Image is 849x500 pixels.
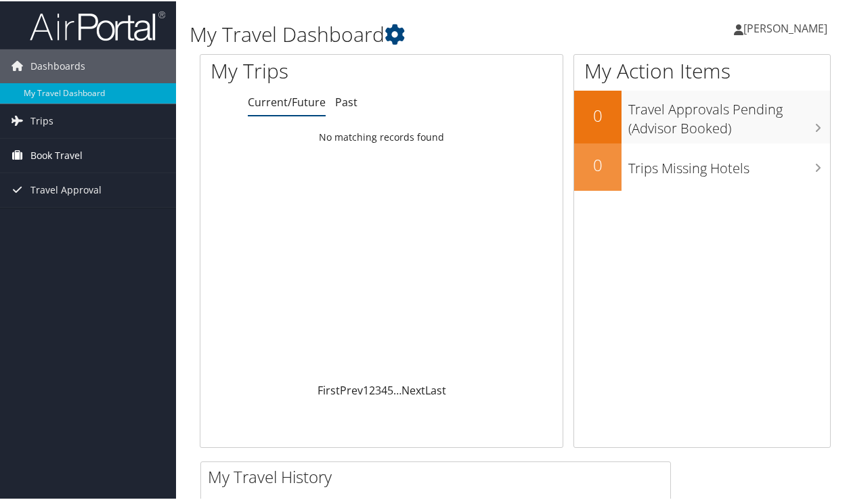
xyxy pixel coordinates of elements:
[340,382,363,396] a: Prev
[393,382,401,396] span: …
[30,172,102,206] span: Travel Approval
[574,142,830,189] a: 0Trips Missing Hotels
[30,48,85,82] span: Dashboards
[574,89,830,141] a: 0Travel Approvals Pending (Advisor Booked)
[401,382,425,396] a: Next
[734,7,841,47] a: [PERSON_NAME]
[30,103,53,137] span: Trips
[381,382,387,396] a: 4
[628,151,830,177] h3: Trips Missing Hotels
[375,382,381,396] a: 3
[190,19,624,47] h1: My Travel Dashboard
[363,382,369,396] a: 1
[335,93,357,108] a: Past
[248,93,326,108] a: Current/Future
[30,9,165,41] img: airportal-logo.png
[628,92,830,137] h3: Travel Approvals Pending (Advisor Booked)
[574,55,830,84] h1: My Action Items
[30,137,83,171] span: Book Travel
[211,55,401,84] h1: My Trips
[387,382,393,396] a: 5
[200,124,563,148] td: No matching records found
[425,382,446,396] a: Last
[369,382,375,396] a: 2
[574,152,622,175] h2: 0
[743,20,827,35] span: [PERSON_NAME]
[318,382,340,396] a: First
[208,464,670,487] h2: My Travel History
[574,103,622,126] h2: 0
